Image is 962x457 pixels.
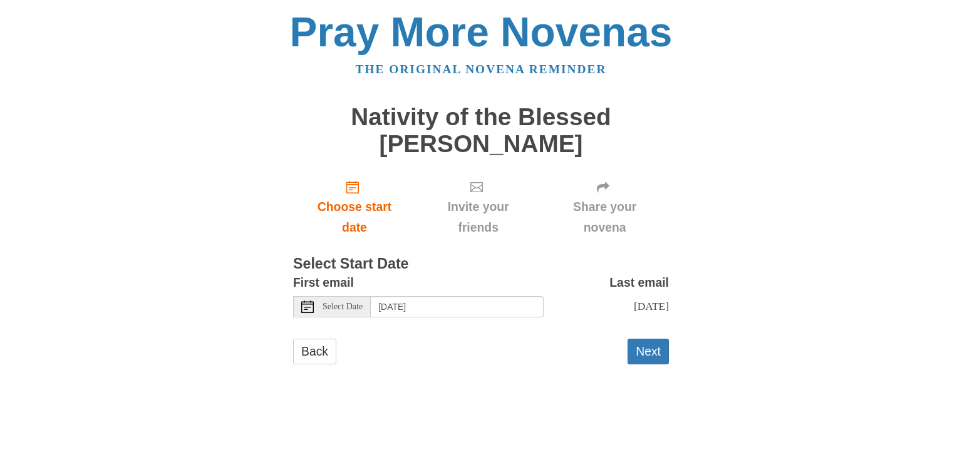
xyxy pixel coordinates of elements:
[356,63,607,76] a: The original novena reminder
[293,272,354,293] label: First email
[293,104,669,157] h1: Nativity of the Blessed [PERSON_NAME]
[323,302,363,311] span: Select Date
[540,170,669,244] div: Click "Next" to confirm your start date first.
[628,339,669,364] button: Next
[306,197,403,238] span: Choose start date
[609,272,669,293] label: Last email
[293,256,669,272] h3: Select Start Date
[634,300,669,312] span: [DATE]
[428,197,528,238] span: Invite your friends
[293,339,336,364] a: Back
[293,170,416,244] a: Choose start date
[290,9,673,55] a: Pray More Novenas
[553,197,656,238] span: Share your novena
[416,170,540,244] div: Click "Next" to confirm your start date first.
